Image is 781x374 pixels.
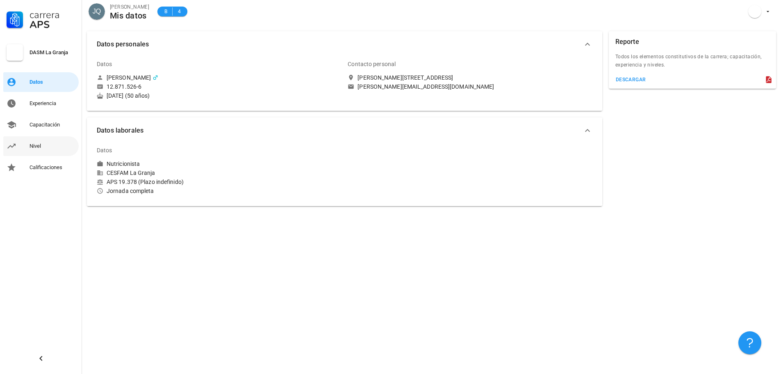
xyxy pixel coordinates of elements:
[30,79,75,85] div: Datos
[97,140,112,160] div: Datos
[87,31,602,57] button: Datos personales
[348,74,592,81] a: [PERSON_NAME][STREET_ADDRESS]
[3,136,79,156] a: Nivel
[30,164,75,171] div: Calificaciones
[357,74,453,81] div: [PERSON_NAME][STREET_ADDRESS]
[110,3,149,11] div: [PERSON_NAME]
[176,7,182,16] span: 4
[107,74,151,81] div: [PERSON_NAME]
[30,20,75,30] div: APS
[97,169,341,177] div: CESFAM La Granja
[97,39,583,50] span: Datos personales
[3,158,79,177] a: Calificaciones
[3,115,79,135] a: Capacitación
[30,10,75,20] div: Carrera
[87,117,602,144] button: Datos laborales
[612,74,649,85] button: descargar
[3,94,79,113] a: Experiencia
[348,83,592,90] a: [PERSON_NAME][EMAIL_ADDRESS][DOMAIN_NAME]
[107,83,141,90] div: 12.871.526-6
[97,178,341,186] div: APS 19.378 (Plazo indefinido)
[748,5,761,18] div: avatar
[30,49,75,56] div: DASM La Granja
[357,83,494,90] div: [PERSON_NAME][EMAIL_ADDRESS][DOMAIN_NAME]
[615,77,646,83] div: descargar
[107,160,140,167] div: Nutricionista
[97,125,583,136] span: Datos laborales
[162,7,169,16] span: B
[30,122,75,128] div: Capacitación
[609,53,776,74] div: Todos los elementos constitutivos de la carrera; capacitación, experiencia y niveles.
[30,100,75,107] div: Experiencia
[3,72,79,92] a: Datos
[615,31,639,53] div: Reporte
[348,54,396,74] div: Contacto personal
[93,3,101,20] span: JQ
[110,11,149,20] div: Mis datos
[97,187,341,195] div: Jornada completa
[97,92,341,99] div: [DATE] (50 años)
[89,3,105,20] div: avatar
[30,143,75,149] div: Nivel
[97,54,112,74] div: Datos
